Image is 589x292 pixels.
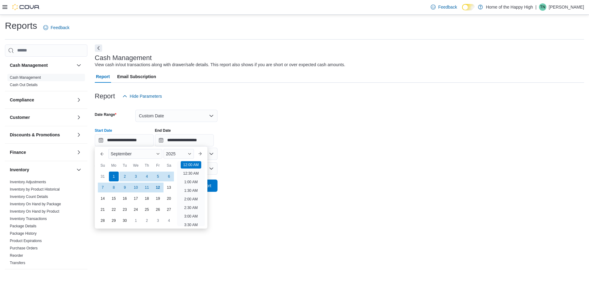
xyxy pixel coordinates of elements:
[10,209,59,214] a: Inventory On Hand by Product
[10,114,74,120] button: Customer
[10,97,34,103] h3: Compliance
[164,172,174,181] div: day-6
[181,161,201,169] li: 12:00 AM
[96,70,110,83] span: Report
[131,161,141,170] div: We
[10,187,60,192] a: Inventory by Product Historical
[10,202,61,207] span: Inventory On Hand by Package
[10,149,74,155] button: Finance
[10,238,42,243] span: Product Expirations
[108,149,162,159] div: Button. Open the month selector. September is currently selected.
[95,112,117,117] label: Date Range
[182,178,200,186] li: 1:00 AM
[10,62,74,68] button: Cash Management
[5,20,37,32] h1: Reports
[97,171,175,226] div: September, 2025
[131,216,141,226] div: day-1
[438,4,457,10] span: Feedback
[153,205,163,214] div: day-26
[117,70,156,83] span: Email Subscription
[164,161,174,170] div: Sa
[486,3,533,11] p: Home of the Happy High
[166,151,175,156] span: 2025
[164,149,194,159] div: Button. Open the year selector. 2025 is currently selected.
[120,90,164,102] button: Hide Parameters
[10,231,37,236] span: Package History
[111,151,132,156] span: September
[120,172,130,181] div: day-2
[153,161,163,170] div: Fr
[10,246,38,250] a: Purchase Orders
[153,216,163,226] div: day-3
[95,54,152,62] h3: Cash Management
[142,205,152,214] div: day-25
[98,161,108,170] div: Su
[98,172,108,181] div: day-31
[10,261,25,265] a: Transfers
[95,62,345,68] div: View cash in/out transactions along with drawer/safe details. This report also shows if you are s...
[10,132,74,138] button: Discounts & Promotions
[98,205,108,214] div: day-21
[182,187,200,194] li: 1:30 AM
[181,170,201,177] li: 12:30 AM
[75,96,83,104] button: Compliance
[5,178,87,269] div: Inventory
[142,183,152,192] div: day-11
[153,183,163,192] div: day-12
[155,128,171,133] label: End Date
[10,114,30,120] h3: Customer
[95,93,115,100] h3: Report
[95,134,154,146] input: Press the down key to enter a popover containing a calendar. Press the escape key to close the po...
[51,25,69,31] span: Feedback
[195,149,205,159] button: Next month
[10,224,37,228] a: Package Details
[109,216,119,226] div: day-29
[153,194,163,203] div: day-19
[135,110,218,122] button: Custom Date
[164,183,174,192] div: day-13
[131,194,141,203] div: day-17
[10,149,26,155] h3: Finance
[428,1,459,13] a: Feedback
[10,275,25,281] h3: Loyalty
[10,231,37,236] a: Package History
[182,213,200,220] li: 3:00 AM
[120,183,130,192] div: day-9
[164,216,174,226] div: day-4
[131,205,141,214] div: day-24
[75,131,83,138] button: Discounts & Promotions
[462,4,475,10] input: Dark Mode
[539,3,546,11] div: Tammy Neff
[109,205,119,214] div: day-22
[131,183,141,192] div: day-10
[10,195,48,199] a: Inventory Count Details
[75,114,83,121] button: Customer
[142,172,152,181] div: day-4
[12,4,40,10] img: Cova
[182,195,200,203] li: 2:00 AM
[10,180,46,184] a: Inventory Adjustments
[155,134,214,146] input: Press the down key to open a popover containing a calendar.
[10,253,23,258] span: Reorder
[109,161,119,170] div: Mo
[130,93,162,99] span: Hide Parameters
[153,172,163,181] div: day-5
[97,149,107,159] button: Previous Month
[142,194,152,203] div: day-18
[10,167,29,173] h3: Inventory
[10,97,74,103] button: Compliance
[177,161,205,226] ul: Time
[10,132,60,138] h3: Discounts & Promotions
[75,166,83,173] button: Inventory
[109,183,119,192] div: day-8
[41,21,72,34] a: Feedback
[182,221,200,229] li: 3:30 AM
[75,62,83,69] button: Cash Management
[549,3,584,11] p: [PERSON_NAME]
[98,194,108,203] div: day-14
[209,151,214,156] button: Open list of options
